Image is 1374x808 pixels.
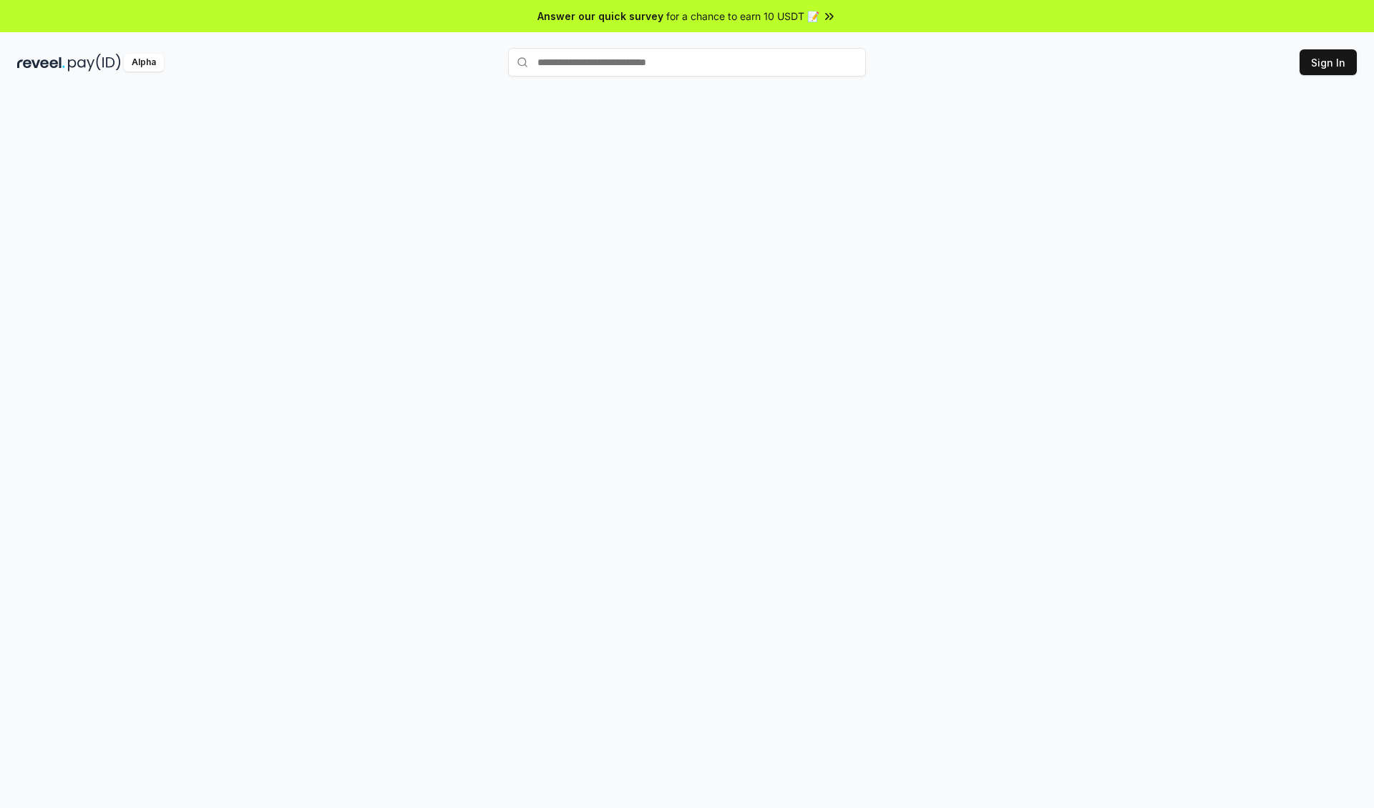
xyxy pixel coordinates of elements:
img: reveel_dark [17,54,65,72]
button: Sign In [1300,49,1357,75]
span: for a chance to earn 10 USDT 📝 [666,9,819,24]
img: pay_id [68,54,121,72]
span: Answer our quick survey [537,9,663,24]
div: Alpha [124,54,164,72]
